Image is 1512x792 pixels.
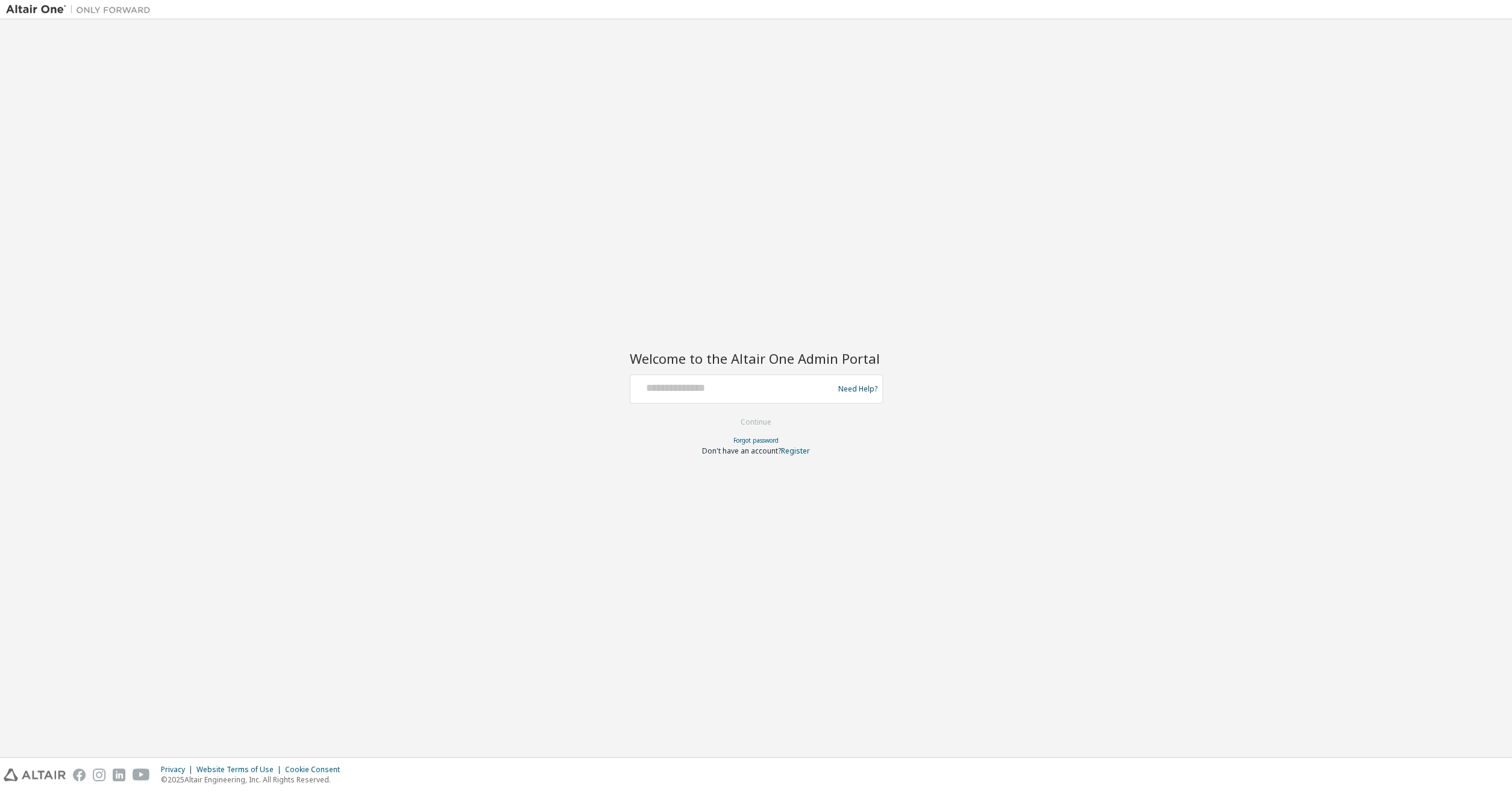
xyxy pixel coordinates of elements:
p: © 2025 Altair Engineering, Inc. All Rights Reserved. [161,775,347,785]
span: Don't have an account? [702,446,781,456]
img: youtube.svg [133,769,150,781]
img: facebook.svg [73,769,86,781]
img: altair_logo.svg [4,769,66,781]
img: instagram.svg [93,769,105,781]
h2: Welcome to the Altair One Admin Portal [630,350,883,367]
img: Altair One [6,4,157,16]
div: Website Terms of Use [196,765,285,775]
div: Privacy [161,765,196,775]
a: Forgot password [733,436,779,444]
div: Cookie Consent [285,765,347,775]
img: linkedin.svg [113,769,125,781]
a: Register [781,446,810,456]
